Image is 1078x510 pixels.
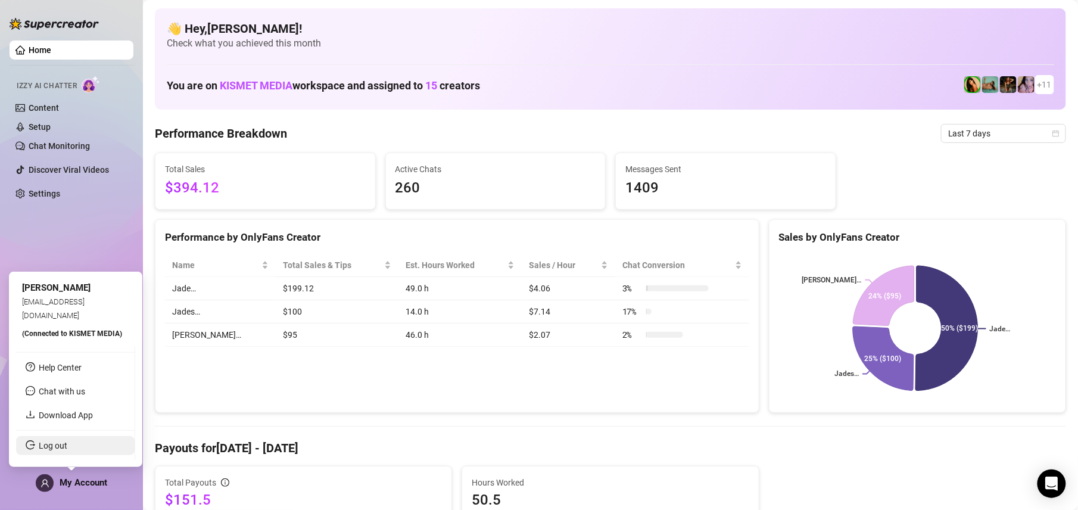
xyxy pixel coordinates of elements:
[29,103,59,113] a: Content
[10,18,99,30] img: logo-BBDzfeDw.svg
[982,76,999,93] img: Boo VIP
[276,300,398,324] td: $100
[167,20,1054,37] h4: 👋 Hey, [PERSON_NAME] !
[406,259,505,272] div: Est. Hours Worked
[276,324,398,347] td: $95
[220,79,292,92] span: KISMET MEDIA
[522,277,615,300] td: $4.06
[276,254,398,277] th: Total Sales & Tips
[165,177,366,200] span: $394.12
[779,229,1056,245] div: Sales by OnlyFans Creator
[22,297,85,319] span: [EMAIL_ADDRESS][DOMAIN_NAME]
[472,490,749,509] span: 50.5
[39,411,93,420] a: Download App
[398,324,522,347] td: 46.0 h
[26,386,35,396] span: message
[60,477,107,488] span: My Account
[165,254,276,277] th: Name
[22,282,91,293] span: [PERSON_NAME]
[1038,469,1066,498] div: Open Intercom Messenger
[622,328,641,341] span: 2 %
[165,490,442,509] span: $151.5
[155,440,1066,456] h4: Payouts for [DATE] - [DATE]
[29,165,109,175] a: Discover Viral Videos
[1052,130,1060,137] span: calendar
[1038,78,1052,91] span: + 11
[834,370,859,378] text: Jades…
[622,259,733,272] span: Chat Conversion
[283,259,382,272] span: Total Sales & Tips
[1000,76,1017,93] img: Ańa
[964,76,981,93] img: Jade
[39,441,67,450] a: Log out
[990,325,1011,333] text: Jade…
[165,163,366,176] span: Total Sales
[529,259,599,272] span: Sales / Hour
[276,277,398,300] td: $199.12
[167,37,1054,50] span: Check what you achieved this month
[165,300,276,324] td: Jades…
[625,177,826,200] span: 1409
[16,436,135,455] li: Log out
[29,122,51,132] a: Setup
[398,300,522,324] td: 14.0 h
[398,277,522,300] td: 49.0 h
[39,387,85,396] span: Chat with us
[625,163,826,176] span: Messages Sent
[29,45,51,55] a: Home
[522,324,615,347] td: $2.07
[82,76,100,93] img: AI Chatter
[155,125,287,142] h4: Performance Breakdown
[622,282,641,295] span: 3 %
[39,363,82,372] a: Help Center
[22,329,122,338] span: (Connected to KISMET MEDIA )
[167,79,480,92] h1: You are on workspace and assigned to creators
[425,79,437,92] span: 15
[395,163,596,176] span: Active Chats
[221,478,229,487] span: info-circle
[1018,76,1035,93] img: Lea
[40,479,49,488] span: user
[622,305,641,318] span: 17 %
[172,259,259,272] span: Name
[395,177,596,200] span: 260
[29,141,90,151] a: Chat Monitoring
[802,276,861,284] text: [PERSON_NAME]…
[948,125,1059,142] span: Last 7 days
[165,476,216,489] span: Total Payouts
[472,476,749,489] span: Hours Worked
[165,229,749,245] div: Performance by OnlyFans Creator
[165,277,276,300] td: Jade…
[29,189,60,198] a: Settings
[17,80,77,92] span: Izzy AI Chatter
[165,324,276,347] td: [PERSON_NAME]…
[615,254,749,277] th: Chat Conversion
[522,300,615,324] td: $7.14
[522,254,615,277] th: Sales / Hour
